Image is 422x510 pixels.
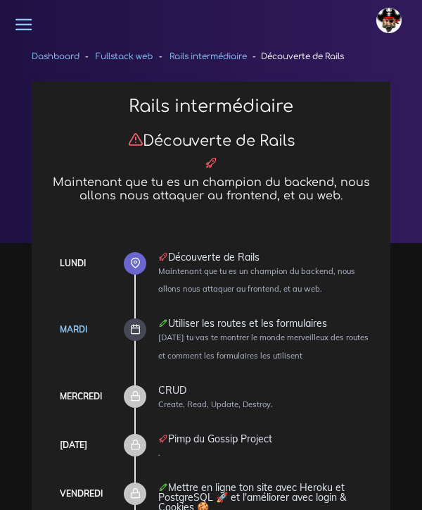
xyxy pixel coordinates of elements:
[60,389,102,404] div: Mercredi
[158,448,160,458] small: .
[60,256,86,271] div: Lundi
[158,252,376,262] div: Découverte de Rails
[60,486,103,502] div: Vendredi
[247,49,344,64] li: Découverte de Rails
[60,437,87,453] div: [DATE]
[158,385,376,395] div: CRUD
[96,52,153,61] a: Fullstack web
[158,434,376,444] div: Pimp du Gossip Project
[158,266,355,294] small: Maintenant que tu es un champion du backend, nous allons nous attaquer au frontend, et au web.
[158,399,273,409] small: Create, Read, Update, Destroy.
[46,176,376,203] h5: Maintenant que tu es un champion du backend, nous allons nous attaquer au frontend, et au web.
[46,132,376,150] h3: Découverte de Rails
[158,332,369,360] small: [DATE] tu vas te montrer le monde merveilleux des routes et comment les formulaires les utilisent
[376,8,402,33] img: avatar
[46,97,376,117] h2: Rails intermédiaire
[32,52,79,61] a: Dashboard
[170,52,247,61] a: Rails intermédiaire
[158,318,376,328] div: Utiliser les routes et les formulaires
[60,324,87,335] a: Mardi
